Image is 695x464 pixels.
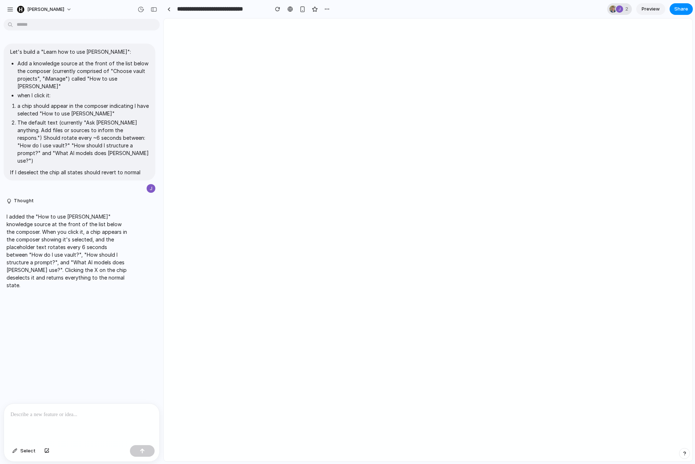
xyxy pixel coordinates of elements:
[670,3,693,15] button: Share
[10,48,149,56] p: Let's build a "Learn how to use [PERSON_NAME]":
[14,4,75,15] button: [PERSON_NAME]
[27,6,64,13] span: [PERSON_NAME]
[9,445,39,457] button: Select
[10,168,149,176] p: If I deselect the chip all states should revert to normal
[625,5,630,13] span: 2
[17,119,149,164] p: The default text (currently "Ask [PERSON_NAME] anything. Add files or sources to inform the respo...
[17,60,149,90] li: Add a knowledge source at the front of the list below the composer (currently comprised of "Choos...
[607,3,632,15] div: 2
[7,213,128,289] p: I added the "How to use [PERSON_NAME]" knowledge source at the front of the list below the compos...
[20,447,36,455] span: Select
[642,5,660,13] span: Preview
[17,102,149,117] p: a chip should appear in the composer indicating I have selected "How to use [PERSON_NAME]"
[674,5,688,13] span: Share
[17,91,149,99] li: when I click it:
[636,3,665,15] a: Preview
